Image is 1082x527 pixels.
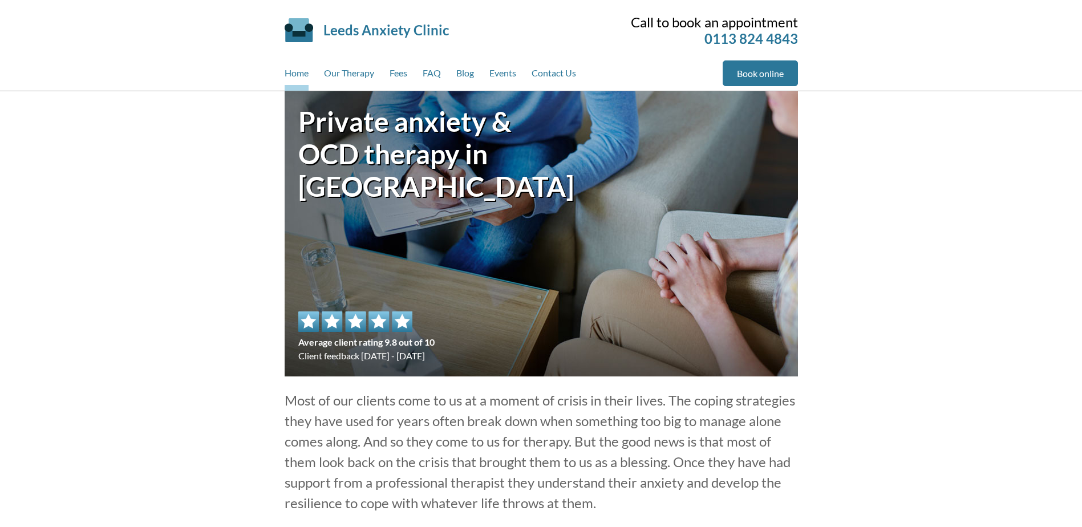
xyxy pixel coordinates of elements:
a: Our Therapy [324,60,374,91]
a: 0113 824 4843 [704,30,798,47]
a: Fees [390,60,407,91]
a: Blog [456,60,474,91]
p: Most of our clients come to us at a moment of crisis in their lives. The coping strategies they h... [285,390,798,513]
a: FAQ [423,60,441,91]
a: Book online [723,60,798,86]
a: Leeds Anxiety Clinic [323,22,449,38]
a: Contact Us [532,60,576,91]
img: 5 star rating [298,311,412,332]
a: Events [489,60,516,91]
span: Average client rating 9.8 out of 10 [298,335,435,349]
h1: Private anxiety & OCD therapy in [GEOGRAPHIC_DATA] [298,105,541,202]
a: Home [285,60,309,91]
div: Client feedback [DATE] - [DATE] [298,311,435,363]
